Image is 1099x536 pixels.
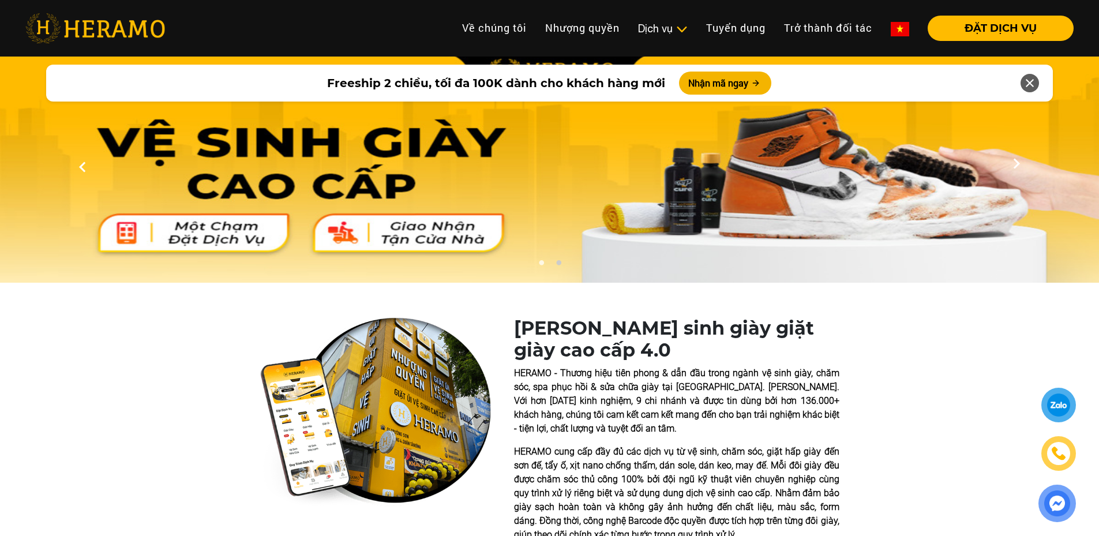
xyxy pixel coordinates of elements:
[553,260,564,271] button: 2
[536,16,629,40] a: Nhượng quyền
[928,16,1074,41] button: ĐẶT DỊCH VỤ
[514,366,839,436] p: HERAMO - Thương hiệu tiên phong & dẫn đầu trong ngành vệ sinh giày, chăm sóc, spa phục hồi & sửa ...
[697,16,775,40] a: Tuyển dụng
[1043,438,1074,469] a: phone-icon
[535,260,547,271] button: 1
[638,21,688,36] div: Dịch vụ
[514,317,839,362] h1: [PERSON_NAME] sinh giày giặt giày cao cấp 4.0
[260,317,491,507] img: heramo-quality-banner
[453,16,536,40] a: Về chúng tôi
[1052,447,1066,460] img: phone-icon
[327,74,665,92] span: Freeship 2 chiều, tối đa 100K dành cho khách hàng mới
[775,16,882,40] a: Trở thành đối tác
[676,24,688,35] img: subToggleIcon
[25,13,165,43] img: heramo-logo.png
[679,72,771,95] button: Nhận mã ngay
[891,22,909,36] img: vn-flag.png
[918,23,1074,33] a: ĐẶT DỊCH VỤ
